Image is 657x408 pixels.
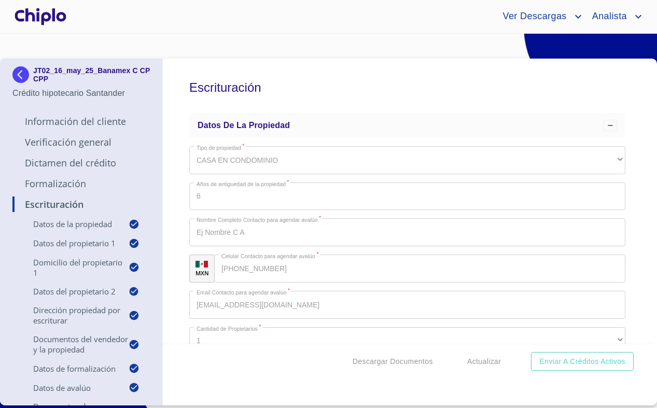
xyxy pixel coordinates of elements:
p: Documentos del vendedor y la propiedad [12,334,129,355]
p: Dictamen del Crédito [12,157,150,169]
span: Descargar Documentos [353,355,433,368]
button: account of current user [584,8,645,25]
div: 1 [189,327,625,355]
p: Información del Cliente [12,115,150,128]
button: Enviar a Créditos Activos [531,352,634,371]
h5: Escrituración [189,66,625,109]
span: Analista [584,8,632,25]
p: Datos del propietario 1 [12,238,129,248]
div: JT02_16_may_25_Banamex C CP CPP [12,66,150,87]
img: R93DlvwvvjP9fbrDwZeCRYBHk45OWMq+AAOlFVsxT89f82nwPLnD58IP7+ANJEaWYhP0Tx8kkA0WlQMPQsAAgwAOmBj20AXj6... [195,261,208,268]
span: Datos de la propiedad [198,121,290,130]
p: MXN [195,269,209,277]
p: Domicilio del Propietario 1 [12,257,129,278]
p: Formalización [12,177,150,190]
button: Actualizar [463,352,505,371]
span: Ver Descargas [495,8,571,25]
p: JT02_16_may_25_Banamex C CP CPP [33,66,150,83]
p: Dirección Propiedad por Escriturar [12,305,129,326]
span: Actualizar [467,355,501,368]
button: Descargar Documentos [348,352,437,371]
div: CASA EN CONDOMINIO [189,146,625,174]
img: Docupass spot blue [12,66,33,83]
p: Verificación General [12,136,150,148]
div: Datos de la propiedad [189,113,625,138]
p: Datos de la propiedad [12,219,129,229]
p: Datos de Formalización [12,363,129,374]
p: Datos del propietario 2 [12,286,129,297]
button: account of current user [495,8,584,25]
p: Datos de Avalúo [12,383,129,393]
p: Crédito hipotecario Santander [12,87,150,100]
p: Escrituración [12,198,150,210]
span: Enviar a Créditos Activos [539,355,625,368]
